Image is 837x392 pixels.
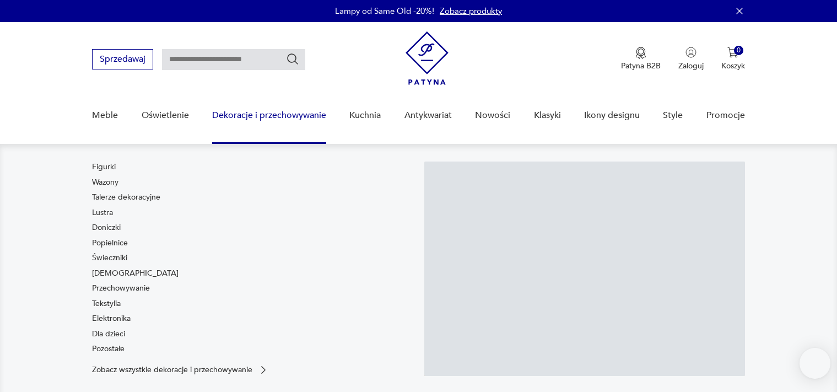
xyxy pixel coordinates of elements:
button: Patyna B2B [621,47,661,71]
button: Zaloguj [678,47,704,71]
img: Patyna - sklep z meblami i dekoracjami vintage [406,31,449,85]
a: Figurki [92,162,116,173]
p: Lampy od Same Old -20%! [335,6,434,17]
a: Zobacz wszystkie dekoracje i przechowywanie [92,364,269,375]
a: Sprzedawaj [92,56,153,64]
a: Zobacz produkty [440,6,502,17]
a: Klasyki [534,94,561,137]
div: 0 [734,46,743,55]
a: Ikony designu [584,94,640,137]
a: Kuchnia [349,94,381,137]
img: Ikonka użytkownika [685,47,696,58]
a: Oświetlenie [142,94,189,137]
img: Ikona medalu [635,47,646,59]
button: Szukaj [286,52,299,66]
a: [DEMOGRAPHIC_DATA] [92,268,179,279]
a: Nowości [475,94,510,137]
a: Style [663,94,683,137]
a: Meble [92,94,118,137]
a: Dekoracje i przechowywanie [212,94,326,137]
a: Talerze dekoracyjne [92,192,160,203]
a: Świeczniki [92,253,127,264]
a: Doniczki [92,222,121,233]
iframe: Smartsupp widget button [800,348,830,379]
button: Sprzedawaj [92,49,153,69]
a: Popielnice [92,238,128,249]
a: Antykwariat [404,94,452,137]
a: Promocje [706,94,745,137]
button: 0Koszyk [721,47,745,71]
a: Tekstylia [92,298,121,309]
img: Ikona koszyka [727,47,738,58]
p: Zaloguj [678,61,704,71]
p: Zobacz wszystkie dekoracje i przechowywanie [92,366,252,373]
a: Ikona medaluPatyna B2B [621,47,661,71]
a: Przechowywanie [92,283,150,294]
a: Wazony [92,177,118,188]
a: Pozostałe [92,343,125,355]
p: Patyna B2B [621,61,661,71]
p: Koszyk [721,61,745,71]
a: Elektronika [92,313,131,324]
a: Lustra [92,207,113,218]
a: Dla dzieci [92,329,125,340]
